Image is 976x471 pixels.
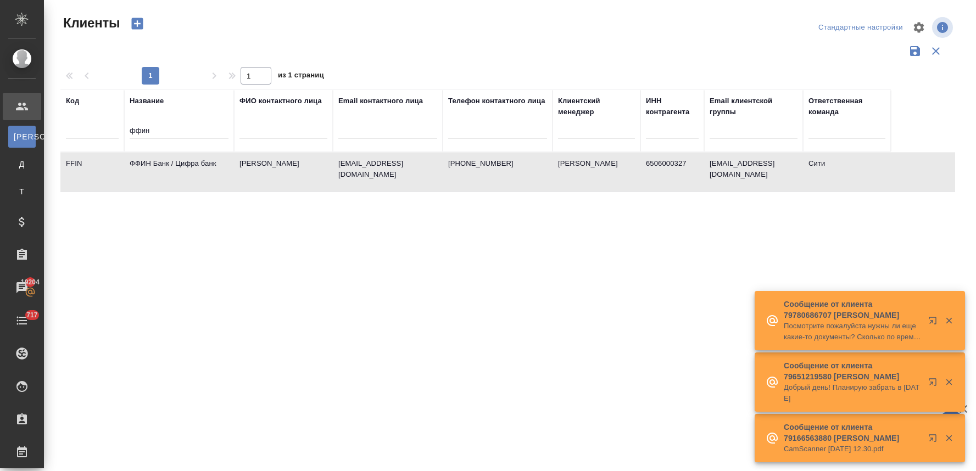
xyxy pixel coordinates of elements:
div: Клиентский менеджер [558,96,635,117]
div: Email клиентской группы [710,96,797,117]
button: Закрыть [938,433,960,443]
button: Закрыть [938,377,960,387]
div: Ответственная команда [808,96,885,117]
span: 19204 [14,277,46,288]
p: Сообщение от клиента 79780686707 [PERSON_NAME] [784,299,921,321]
div: Email контактного лица [338,96,423,106]
a: Д [8,153,36,175]
div: Код [66,96,79,106]
button: Сохранить фильтры [905,41,925,61]
button: Закрыть [938,316,960,326]
span: [PERSON_NAME] [14,131,30,142]
span: Посмотреть информацию [932,17,955,38]
span: Д [14,159,30,170]
td: ФФИН Банк / Цифра банк [124,153,234,191]
button: Создать [124,14,150,33]
span: Настроить таблицу [906,14,932,41]
button: Открыть в новой вкладке [922,310,948,336]
p: [PHONE_NUMBER] [448,158,547,169]
a: 717 [3,307,41,334]
div: Телефон контактного лица [448,96,545,106]
button: Сбросить фильтры [925,41,946,61]
td: [PERSON_NAME] [234,153,333,191]
div: split button [816,19,906,36]
p: Посмотрите пожалуйста нужны ли еще какие-то документы? Сколько по времени делается сертификат гуд [784,321,921,343]
div: ФИО контактного лица [239,96,322,106]
span: Т [14,186,30,197]
button: Открыть в новой вкладке [922,427,948,453]
button: Открыть в новой вкладке [922,371,948,397]
span: Клиенты [60,14,120,32]
td: [PERSON_NAME] [553,153,640,191]
p: [EMAIL_ADDRESS][DOMAIN_NAME] [338,158,437,180]
div: Название [130,96,164,106]
td: [EMAIL_ADDRESS][DOMAIN_NAME] [704,153,803,191]
div: ИНН контрагента [646,96,699,117]
td: 6506000327 [640,153,704,191]
a: 19204 [3,274,41,301]
span: из 1 страниц [278,69,324,85]
p: CamScanner [DATE] 12.30.pdf [784,444,921,455]
td: Сити [803,153,891,191]
a: [PERSON_NAME] [8,126,36,148]
p: Добрый день! Планирую забрать в [DATE] [784,382,921,404]
td: FFIN [60,153,124,191]
span: 717 [20,310,44,321]
a: Т [8,181,36,203]
p: Сообщение от клиента 79651219580 [PERSON_NAME] [784,360,921,382]
p: Сообщение от клиента 79166563880 [PERSON_NAME] [784,422,921,444]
